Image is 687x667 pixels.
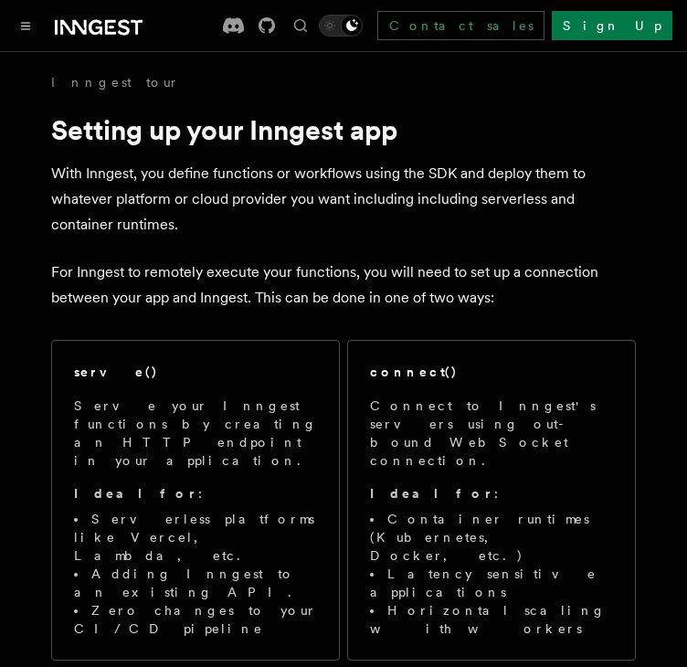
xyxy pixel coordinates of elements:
p: Connect to Inngest's servers using out-bound WebSocket connection. [370,397,613,470]
p: With Inngest, you define functions or workflows using the SDK and deploy them to whatever platfor... [51,161,636,238]
h2: serve() [74,363,158,381]
li: Container runtimes (Kubernetes, Docker, etc.) [370,510,613,565]
p: : [370,484,613,503]
strong: Ideal for [370,486,494,501]
strong: Ideal for [74,486,198,501]
li: Horizontal scaling with workers [370,601,613,638]
p: For Inngest to remotely execute your functions, you will need to set up a connection between your... [51,259,636,311]
p: : [74,484,317,503]
h2: connect() [370,363,458,381]
a: Inngest tour [51,73,179,91]
button: Toggle dark mode [319,15,363,37]
h1: Setting up your Inngest app [51,113,636,146]
li: Adding Inngest to an existing API. [74,565,317,601]
li: Latency sensitive applications [370,565,613,601]
button: Toggle navigation [15,15,37,37]
button: Find something... [290,15,312,37]
a: connect()Connect to Inngest's servers using out-bound WebSocket connection.Ideal for:Container ru... [347,340,636,661]
a: serve()Serve your Inngest functions by creating an HTTP endpoint in your application.Ideal for:Se... [51,340,340,661]
a: Sign Up [552,11,672,40]
a: Contact sales [377,11,544,40]
p: Serve your Inngest functions by creating an HTTP endpoint in your application. [74,397,317,470]
li: Zero changes to your CI/CD pipeline [74,601,317,638]
li: Serverless platforms like Vercel, Lambda, etc. [74,510,317,565]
